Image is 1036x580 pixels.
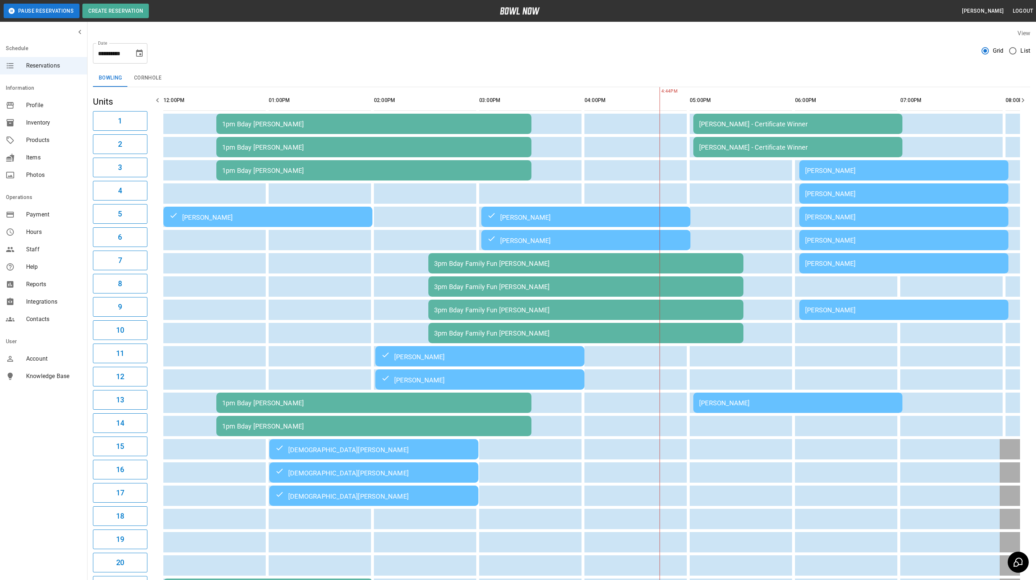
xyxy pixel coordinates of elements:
[487,236,685,244] div: [PERSON_NAME]
[1010,4,1036,18] button: Logout
[93,320,147,340] button: 10
[479,90,582,111] th: 03:00PM
[116,464,124,475] h6: 16
[660,88,661,95] span: 4:44PM
[93,344,147,363] button: 11
[26,136,81,145] span: Products
[275,491,473,500] div: [DEMOGRAPHIC_DATA][PERSON_NAME]
[118,231,122,243] h6: 6
[118,208,122,220] h6: 5
[4,4,79,18] button: Pause Reservations
[93,134,147,154] button: 2
[275,445,473,454] div: [DEMOGRAPHIC_DATA][PERSON_NAME]
[26,171,81,179] span: Photos
[118,301,122,313] h6: 9
[26,245,81,254] span: Staff
[805,190,1003,198] div: [PERSON_NAME]
[116,417,124,429] h6: 14
[163,90,266,111] th: 12:00PM
[275,468,473,477] div: [DEMOGRAPHIC_DATA][PERSON_NAME]
[118,255,122,266] h6: 7
[93,390,147,410] button: 13
[118,138,122,150] h6: 2
[132,46,147,61] button: Choose date, selected date is Sep 27, 2025
[26,101,81,110] span: Profile
[93,96,147,108] h5: Units
[222,143,526,151] div: 1pm Bday [PERSON_NAME]
[116,487,124,499] h6: 17
[93,367,147,386] button: 12
[116,557,124,568] h6: 20
[699,120,897,128] div: [PERSON_NAME] - Certificate Winner
[699,399,897,407] div: [PERSON_NAME]
[222,399,526,407] div: 1pm Bday [PERSON_NAME]
[959,4,1007,18] button: [PERSON_NAME]
[82,4,149,18] button: Create Reservation
[93,181,147,200] button: 4
[93,204,147,224] button: 5
[381,375,579,384] div: [PERSON_NAME]
[1017,30,1030,37] label: View
[118,162,122,173] h6: 3
[26,354,81,363] span: Account
[93,506,147,526] button: 18
[116,348,124,359] h6: 11
[805,260,1003,267] div: [PERSON_NAME]
[434,306,738,314] div: 3pm Bday Family Fun [PERSON_NAME]
[93,483,147,503] button: 17
[116,371,124,382] h6: 12
[222,120,526,128] div: 1pm Bday [PERSON_NAME]
[434,329,738,337] div: 3pm Bday Family Fun [PERSON_NAME]
[805,213,1003,221] div: [PERSON_NAME]
[222,167,526,174] div: 1pm Bday [PERSON_NAME]
[116,510,124,522] h6: 18
[26,61,81,70] span: Reservations
[805,306,1003,314] div: [PERSON_NAME]
[118,115,122,127] h6: 1
[26,210,81,219] span: Payment
[116,441,124,452] h6: 15
[93,251,147,270] button: 7
[116,534,124,545] h6: 19
[434,283,738,291] div: 3pm Bday Family Fun [PERSON_NAME]
[434,260,738,267] div: 3pm Bday Family Fun [PERSON_NAME]
[222,422,526,430] div: 1pm Bday [PERSON_NAME]
[93,413,147,433] button: 14
[26,315,81,324] span: Contacts
[93,530,147,549] button: 19
[26,153,81,162] span: Items
[1020,46,1030,55] span: List
[381,352,579,361] div: [PERSON_NAME]
[805,167,1003,174] div: [PERSON_NAME]
[805,236,1003,244] div: [PERSON_NAME]
[26,118,81,127] span: Inventory
[169,212,367,221] div: [PERSON_NAME]
[93,227,147,247] button: 6
[993,46,1004,55] span: Grid
[487,212,685,221] div: [PERSON_NAME]
[93,111,147,131] button: 1
[93,158,147,177] button: 3
[93,437,147,456] button: 15
[26,263,81,271] span: Help
[500,7,540,15] img: logo
[699,143,897,151] div: [PERSON_NAME] - Certificate Winner
[118,185,122,196] h6: 4
[93,553,147,572] button: 20
[374,90,476,111] th: 02:00PM
[93,69,128,87] button: Bowling
[26,297,81,306] span: Integrations
[26,280,81,289] span: Reports
[93,297,147,317] button: 9
[93,460,147,479] button: 16
[93,274,147,293] button: 8
[116,324,124,336] h6: 10
[128,69,167,87] button: Cornhole
[118,278,122,289] h6: 8
[26,372,81,381] span: Knowledge Base
[116,394,124,406] h6: 13
[269,90,371,111] th: 01:00PM
[93,69,1030,87] div: inventory tabs
[26,228,81,236] span: Hours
